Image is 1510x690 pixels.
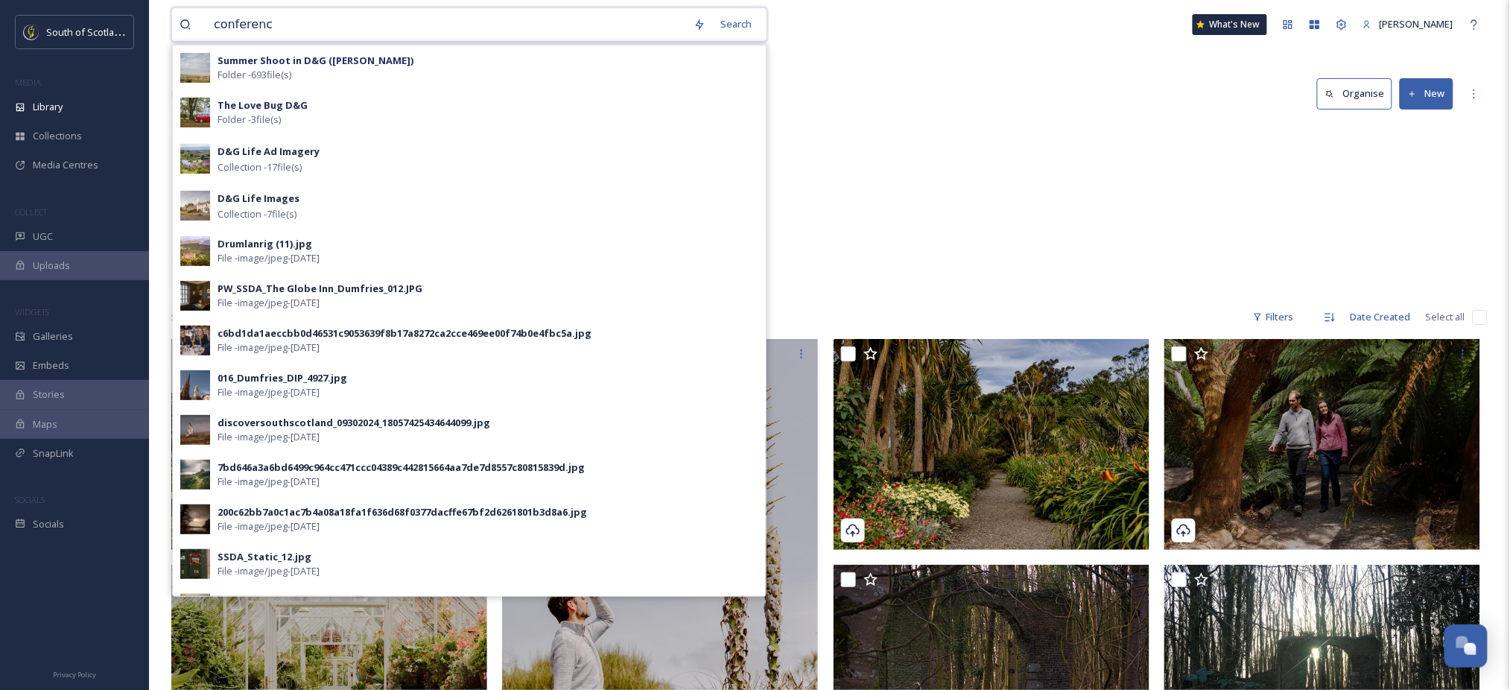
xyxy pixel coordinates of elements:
span: Socials [33,517,64,531]
span: [PERSON_NAME] [1380,17,1453,31]
span: File - image/jpeg - [DATE] [218,430,320,444]
div: 016_Dumfries_DIP_4927.jpg [218,371,347,385]
span: 5385 file s [171,310,212,324]
div: Filters [1246,303,1301,332]
div: Drumlanrig (11).jpg [218,237,312,251]
span: Privacy Policy [53,670,96,680]
img: 016_Dumfries_DIP_4927.jpg [180,370,210,400]
span: Stories [33,387,65,402]
span: File - image/jpeg - [DATE] [218,564,320,578]
div: discoversouthscotland_09302024_18057425434644099.jpg [218,416,490,430]
strong: Summer Shoot in D&G ([PERSON_NAME]) [218,54,413,67]
img: Exploring Logan Botanic Garden-The%20Royal%20Botanic%20Garden%20Edinburgh.JPG [1164,339,1480,550]
img: d649f841-d82e-4aa2-9ac0-ce3793d9b021.jpg [180,415,210,445]
div: 200c62bb7a0c1ac7b4a08a18fa1f636d68f0377dacffe67bf2d6261801b3d8a6.jpg [218,505,587,519]
img: f3179861-e207-4df9-a080-0238bc3673c9.jpg [180,53,210,83]
img: 253f8674-8b35-43dd-be98-034af7b47220.jpg [180,236,210,266]
span: Galleries [33,329,73,344]
span: File - image/jpeg - [DATE] [218,251,320,265]
span: File - image/jpeg - [DATE] [218,385,320,399]
span: Media Centres [33,158,98,172]
a: Privacy Policy [53,665,96,683]
div: 7bd646a3a6bd6499c964cc471ccc04389c442815664aa7de7d8557c80815839d.jpg [218,460,585,475]
span: COLLECT [15,206,47,218]
img: 791ddf3d-a13e-49a1-a0aa-b2885ae872d5.jpg [180,460,210,490]
img: f45d6926-9641-4764-aaa3-41dbb2dba086.jpg [180,98,210,127]
a: What's New [1193,14,1267,35]
span: SOCIALS [15,494,45,505]
strong: D&G Life Images [218,192,299,205]
div: Search [713,10,759,39]
img: Logan Botanic Garden-The%20Royal%20Botanic%20Garden%20Edinburgh.JPG [834,339,1149,550]
div: c6bd1da1aeccbb0d46531c9053639f8b17a8272ca2cce469ee00f74b0e4fbc5a.jpg [218,326,591,341]
div: PW_SSDA_The Globe Inn_Dumfries_012.JPG [218,282,422,296]
div: Date Created [1343,303,1418,332]
span: Collections [33,129,82,143]
span: Library [33,100,63,114]
span: File - image/jpeg - [DATE] [218,475,320,489]
div: Thornhill_Dalveen_Pass_B0010764.jpg [218,595,398,609]
img: 9f0fe2e8-583c-45e6-97e8-bb1e856b5362.jpg [180,549,210,579]
button: Organise [1317,78,1392,109]
span: File - image/jpeg - [DATE] [218,519,320,534]
span: MEDIA [15,77,41,88]
a: Organise [1317,78,1400,109]
span: SnapLink [33,446,74,460]
span: South of Scotland Destination Alliance [46,25,216,39]
span: WIDGETS [15,306,49,317]
img: 840ab8cb-cf86-404e-b76b-2a9f453d1fcb.jpg [180,594,210,624]
img: 5657101a-04d1-49d8-bde8-1d2f46f21d48.jpg [180,281,210,311]
input: Search your library [206,8,686,41]
img: images.jpeg [24,25,39,39]
span: Uploads [33,259,70,273]
img: 010_Gatehouse_of_Fleet_DIP_8897.jpg [180,191,210,221]
span: Collection - 7 file(s) [218,207,296,221]
span: Collection - 17 file(s) [218,160,302,174]
span: File - image/jpeg - [DATE] [218,341,320,355]
button: Open Chat [1444,624,1488,668]
img: 2e517552-be97-430b-b8e0-b18836e588fd.jpg [180,504,210,534]
span: Select all [1426,310,1465,324]
span: Embeds [33,358,69,373]
img: f6b5c5e2-7ef0-417a-add5-e5ca385e1760.jpg [180,326,210,355]
a: [PERSON_NAME] [1355,10,1461,39]
div: SSDA_Static_12.jpg [218,550,311,564]
img: PW_SSDA_Glenwhan%2520gardens_05.JPG [180,144,210,174]
span: Maps [33,417,57,431]
strong: D&G Life Ad Imagery [218,145,320,158]
button: New [1400,78,1453,109]
img: The pond at Logan Botanic Garden-The%20Royal%20Botanic%20Garden%20Edinburgh.JPG [171,339,487,550]
span: UGC [33,230,53,244]
span: File - image/jpeg - [DATE] [218,296,320,310]
span: Folder - 693 file(s) [218,68,291,82]
strong: The Love Bug D&G [218,98,308,112]
span: Folder - 3 file(s) [218,113,281,127]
